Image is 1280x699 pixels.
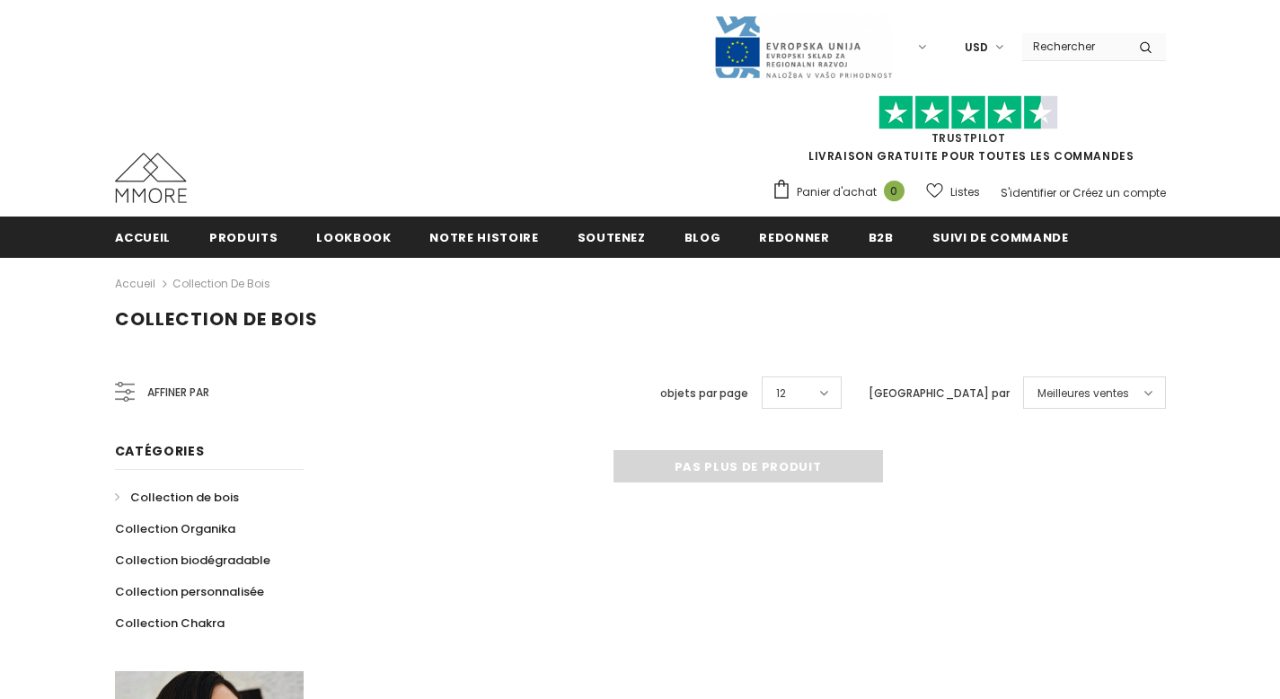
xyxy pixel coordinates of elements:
[1037,385,1129,403] span: Meilleures ventes
[115,153,187,203] img: Cas MMORE
[429,229,538,246] span: Notre histoire
[147,383,209,403] span: Affiner par
[209,217,278,257] a: Produits
[884,181,905,201] span: 0
[115,273,155,295] a: Accueil
[965,39,988,57] span: USD
[932,217,1069,257] a: Suivi de commande
[115,229,172,246] span: Accueil
[115,552,270,569] span: Collection biodégradable
[172,276,270,291] a: Collection de bois
[869,229,894,246] span: B2B
[869,217,894,257] a: B2B
[772,103,1166,164] span: LIVRAISON GRATUITE POUR TOUTES LES COMMANDES
[115,520,235,537] span: Collection Organika
[1073,185,1166,200] a: Créez un compte
[759,217,829,257] a: Redonner
[115,544,270,576] a: Collection biodégradable
[115,217,172,257] a: Accueil
[1001,185,1056,200] a: S'identifier
[115,583,264,600] span: Collection personnalisée
[950,183,980,201] span: Listes
[776,385,786,403] span: 12
[115,306,318,332] span: Collection de bois
[932,229,1069,246] span: Suivi de commande
[931,130,1006,146] a: TrustPilot
[713,14,893,80] img: Javni Razpis
[684,217,721,257] a: Blog
[1022,33,1126,59] input: Search Site
[772,179,914,206] a: Panier d'achat 0
[926,176,980,208] a: Listes
[115,482,239,513] a: Collection de bois
[578,217,646,257] a: soutenez
[115,576,264,607] a: Collection personnalisée
[878,95,1058,130] img: Faites confiance aux étoiles pilotes
[759,229,829,246] span: Redonner
[684,229,721,246] span: Blog
[115,442,205,460] span: Catégories
[115,615,225,632] span: Collection Chakra
[429,217,538,257] a: Notre histoire
[115,513,235,544] a: Collection Organika
[130,489,239,506] span: Collection de bois
[578,229,646,246] span: soutenez
[797,183,877,201] span: Panier d'achat
[660,385,748,403] label: objets par page
[209,229,278,246] span: Produits
[1059,185,1070,200] span: or
[316,217,391,257] a: Lookbook
[115,607,225,639] a: Collection Chakra
[869,385,1010,403] label: [GEOGRAPHIC_DATA] par
[713,39,893,54] a: Javni Razpis
[316,229,391,246] span: Lookbook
